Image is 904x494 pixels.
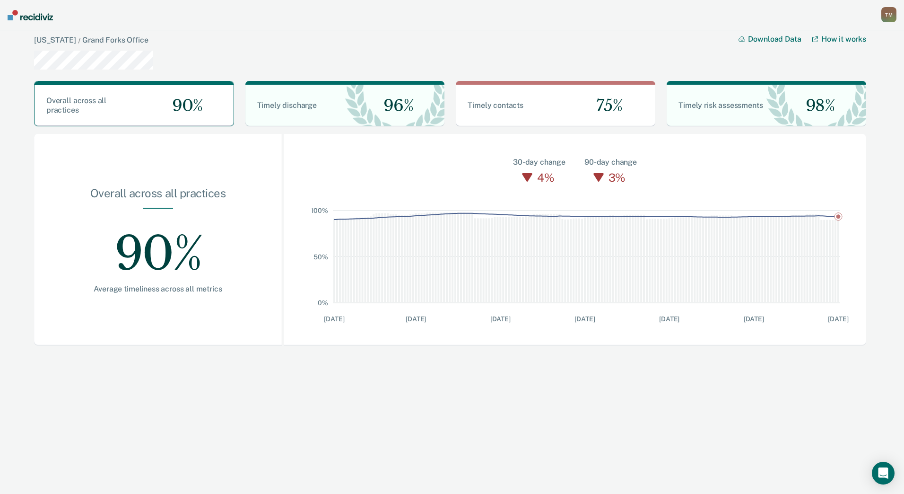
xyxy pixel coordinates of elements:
button: TM [881,7,896,22]
text: [DATE] [406,315,426,323]
img: Recidiviz [8,10,53,20]
div: Overall across all practices [64,186,252,208]
div: 90-day change [584,157,637,168]
span: / [76,36,82,44]
text: [DATE] [490,315,511,323]
a: Grand Forks Office [82,35,148,44]
span: Overall across all practices [46,96,106,115]
div: 3% [606,168,628,187]
text: [DATE] [744,315,764,323]
span: 75% [589,96,622,115]
span: Timely contacts [468,101,523,110]
div: 4% [535,168,556,187]
a: How it works [812,35,866,44]
div: 90% [64,209,252,284]
div: T M [881,7,896,22]
div: 30-day change [513,157,565,168]
a: [US_STATE] [34,35,76,44]
span: 98% [798,96,835,115]
span: 96% [376,96,413,115]
span: Timely risk assessments [678,101,763,110]
div: Average timeliness across all metrics [64,284,252,293]
span: 90% [165,96,203,115]
button: Download Data [739,35,812,44]
div: Open Intercom Messenger [872,462,895,485]
text: [DATE] [574,315,595,323]
text: [DATE] [828,315,848,323]
text: [DATE] [659,315,679,323]
text: [DATE] [324,315,344,323]
span: Timely discharge [257,101,317,110]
